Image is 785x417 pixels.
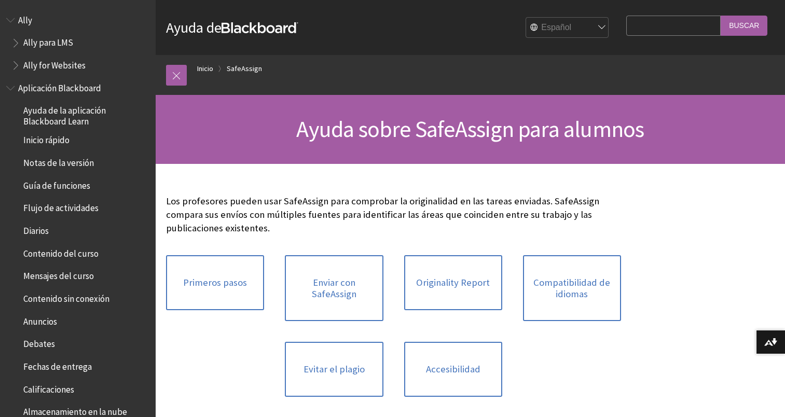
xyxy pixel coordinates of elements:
strong: Blackboard [222,22,298,33]
span: Flujo de actividades [23,200,99,214]
a: Ayuda deBlackboard [166,18,298,37]
span: Notas de la versión [23,154,94,168]
a: Compatibilidad de idiomas [523,255,621,321]
span: Contenido del curso [23,245,99,259]
nav: Book outline for Anthology Ally Help [6,11,149,74]
a: SafeAssign [227,62,262,75]
a: Originality Report [404,255,502,310]
span: Anuncios [23,313,57,327]
span: Debates [23,336,55,350]
a: Inicio [197,62,213,75]
span: Ally para LMS [23,34,73,48]
a: Primeros pasos [166,255,264,310]
input: Buscar [721,16,767,36]
span: Guía de funciones [23,177,90,191]
a: Evitar el plagio [285,342,383,397]
a: Enviar con SafeAssign [285,255,383,321]
span: Diarios [23,222,49,236]
p: Los profesores pueden usar SafeAssign para comprobar la originalidad en las tareas enviadas. Safe... [166,194,621,235]
select: Site Language Selector [526,18,609,38]
span: Inicio rápido [23,132,70,146]
a: Accesibilidad [404,342,502,397]
span: Mensajes del curso [23,268,94,282]
span: Ally for Websites [23,57,86,71]
span: Aplicación Blackboard [18,79,101,93]
span: Calificaciones [23,381,74,395]
span: Ayuda de la aplicación Blackboard Learn [23,102,148,127]
span: Fechas de entrega [23,358,92,372]
span: Ally [18,11,32,25]
span: Contenido sin conexión [23,290,109,304]
span: Ayuda sobre SafeAssign para alumnos [296,115,644,143]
